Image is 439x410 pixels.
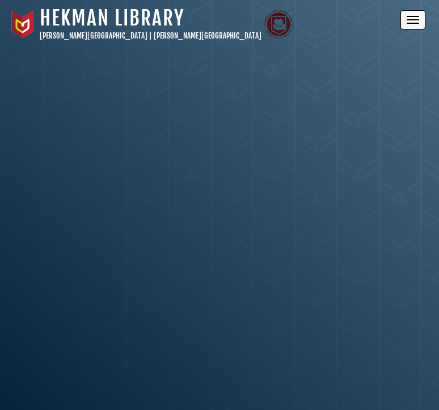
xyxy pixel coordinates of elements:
[9,10,37,39] img: Calvin University
[264,10,293,39] img: Calvin Theological Seminary
[154,31,261,40] a: [PERSON_NAME][GEOGRAPHIC_DATA]
[40,6,184,31] a: Hekman Library
[149,31,152,40] span: |
[400,10,425,29] button: Open the menu
[40,31,147,40] a: [PERSON_NAME][GEOGRAPHIC_DATA]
